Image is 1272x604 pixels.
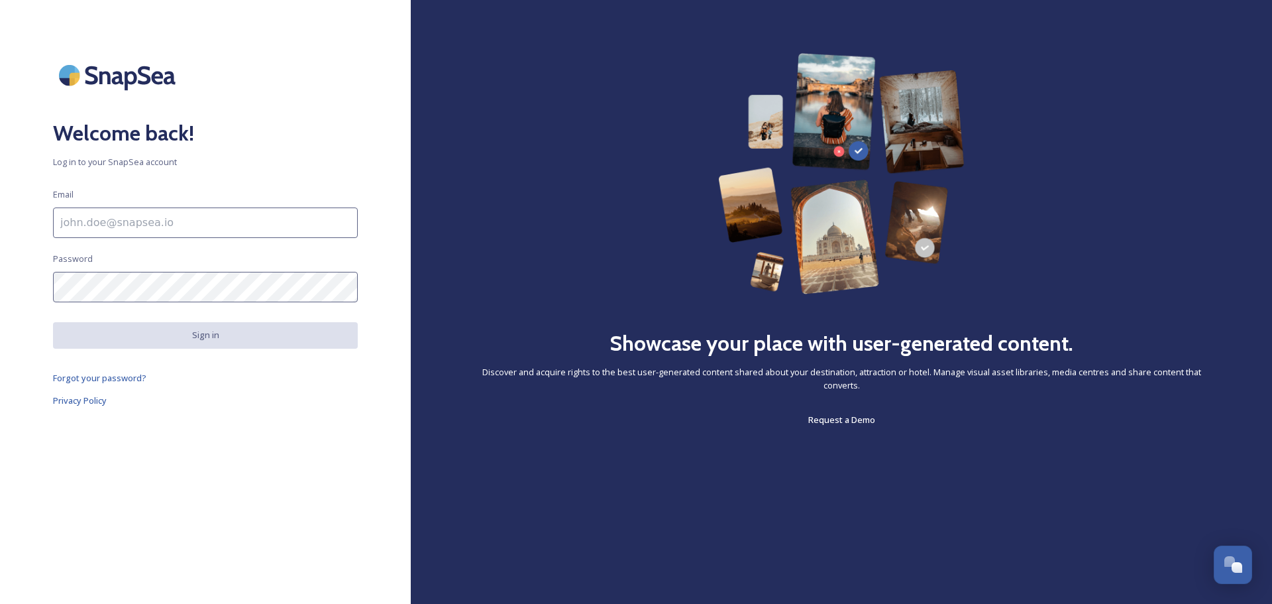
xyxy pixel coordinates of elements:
[53,253,93,265] span: Password
[53,188,74,201] span: Email
[464,366,1219,391] span: Discover and acquire rights to the best user-generated content shared about your destination, att...
[53,208,358,238] input: john.doe@snapsea.io
[53,372,146,384] span: Forgot your password?
[53,370,358,386] a: Forgot your password?
[1214,546,1252,584] button: Open Chat
[609,328,1073,359] h2: Showcase your place with user-generated content.
[53,394,107,406] span: Privacy Policy
[718,53,965,294] img: 63b42ca75bacad526042e722_Group%20154-p-800.png
[53,393,358,408] a: Privacy Policy
[53,53,185,97] img: SnapSea Logo
[53,156,358,168] span: Log in to your SnapSea account
[53,322,358,348] button: Sign in
[808,414,875,426] span: Request a Demo
[53,117,358,149] h2: Welcome back!
[808,412,875,428] a: Request a Demo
